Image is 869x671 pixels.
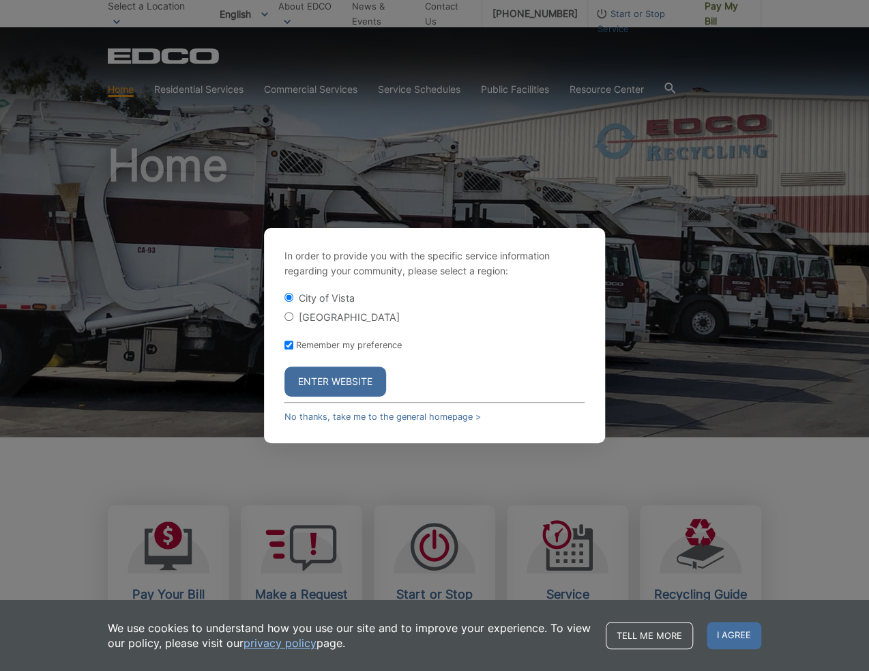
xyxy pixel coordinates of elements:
button: Enter Website [284,367,386,397]
label: [GEOGRAPHIC_DATA] [299,311,400,323]
p: We use cookies to understand how you use our site and to improve your experience. To view our pol... [108,620,592,651]
a: privacy policy [244,636,316,651]
p: In order to provide you with the specific service information regarding your community, please se... [284,248,585,279]
label: City of Vista [299,292,355,304]
a: Tell me more [606,622,693,649]
span: I agree [707,622,761,649]
label: Remember my preference [296,340,402,350]
a: No thanks, take me to the general homepage > [284,412,481,422]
